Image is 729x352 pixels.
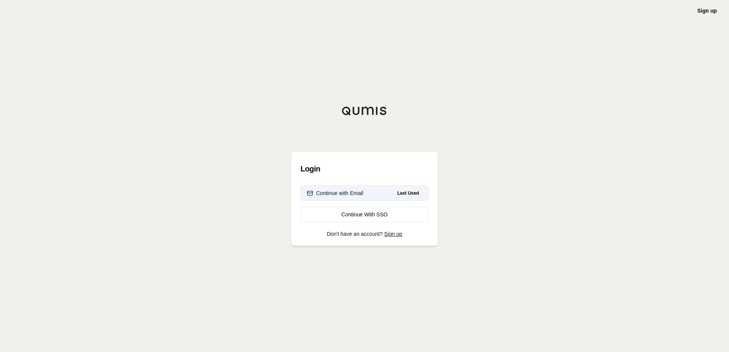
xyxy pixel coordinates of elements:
[300,186,429,201] button: Continue with EmailLast Used
[394,189,422,198] span: Last Used
[307,189,363,197] div: Continue with Email
[342,106,387,115] img: Qumis
[307,211,422,218] div: Continue With SSO
[300,207,429,222] a: Continue With SSO
[384,231,402,237] a: Sign up
[697,8,717,14] a: Sign up
[300,161,429,176] h3: Login
[300,231,429,237] p: Don't have an account?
